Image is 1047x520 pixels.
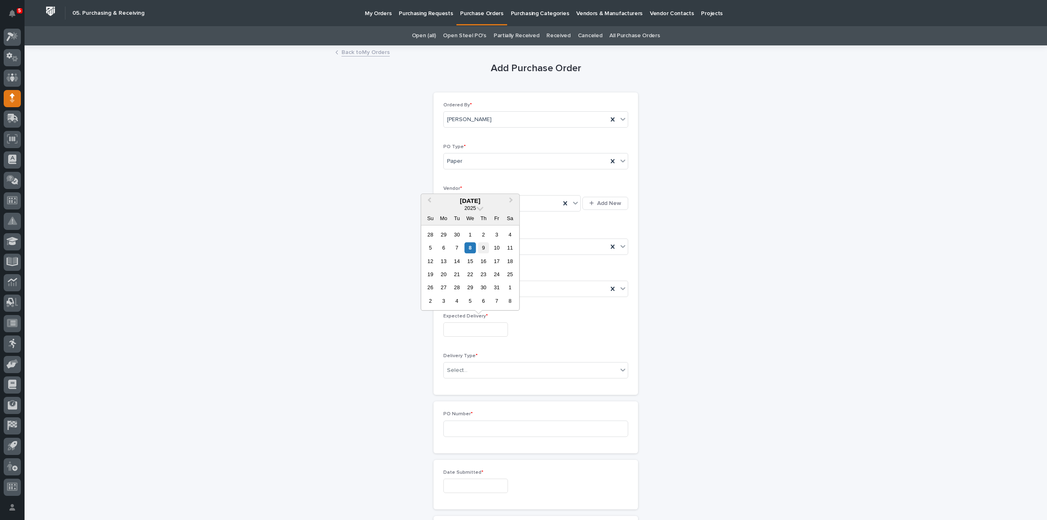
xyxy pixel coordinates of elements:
[452,282,463,293] div: Choose Tuesday, October 28th, 2025
[578,26,602,45] a: Canceled
[491,282,502,293] div: Choose Friday, October 31st, 2025
[465,269,476,280] div: Choose Wednesday, October 22nd, 2025
[422,195,435,208] button: Previous Month
[452,295,463,306] div: Choose Tuesday, November 4th, 2025
[491,213,502,224] div: Fr
[443,314,488,319] span: Expected Delivery
[504,256,515,267] div: Choose Saturday, October 18th, 2025
[464,205,476,211] span: 2025
[465,295,476,306] div: Choose Wednesday, November 5th, 2025
[438,295,449,306] div: Choose Monday, November 3rd, 2025
[438,256,449,267] div: Choose Monday, October 13th, 2025
[452,229,463,240] div: Choose Tuesday, September 30th, 2025
[43,4,58,19] img: Workspace Logo
[438,242,449,253] div: Choose Monday, October 6th, 2025
[491,242,502,253] div: Choose Friday, October 10th, 2025
[452,256,463,267] div: Choose Tuesday, October 14th, 2025
[452,213,463,224] div: Tu
[504,295,515,306] div: Choose Saturday, November 8th, 2025
[412,26,436,45] a: Open (all)
[438,269,449,280] div: Choose Monday, October 20th, 2025
[342,47,390,56] a: Back toMy Orders
[434,63,638,74] h1: Add Purchase Order
[425,229,436,240] div: Choose Sunday, September 28th, 2025
[504,229,515,240] div: Choose Saturday, October 4th, 2025
[425,295,436,306] div: Choose Sunday, November 2nd, 2025
[447,115,492,124] span: [PERSON_NAME]
[465,256,476,267] div: Choose Wednesday, October 15th, 2025
[10,10,21,23] div: Notifications5
[421,197,519,205] div: [DATE]
[465,213,476,224] div: We
[438,282,449,293] div: Choose Monday, October 27th, 2025
[504,282,515,293] div: Choose Saturday, November 1st, 2025
[4,5,21,22] button: Notifications
[424,228,517,308] div: month 2025-10
[478,282,489,293] div: Choose Thursday, October 30th, 2025
[478,213,489,224] div: Th
[504,242,515,253] div: Choose Saturday, October 11th, 2025
[438,229,449,240] div: Choose Monday, September 29th, 2025
[443,26,486,45] a: Open Steel PO's
[504,213,515,224] div: Sa
[425,242,436,253] div: Choose Sunday, October 5th, 2025
[443,412,473,416] span: PO Number
[465,229,476,240] div: Choose Wednesday, October 1st, 2025
[478,242,489,253] div: Choose Thursday, October 9th, 2025
[465,242,476,253] div: Choose Wednesday, October 8th, 2025
[609,26,660,45] a: All Purchase Orders
[546,26,571,45] a: Received
[72,10,144,17] h2: 05. Purchasing & Receiving
[478,295,489,306] div: Choose Thursday, November 6th, 2025
[494,26,539,45] a: Partially Received
[506,195,519,208] button: Next Month
[478,269,489,280] div: Choose Thursday, October 23rd, 2025
[438,213,449,224] div: Mo
[443,103,472,108] span: Ordered By
[465,282,476,293] div: Choose Wednesday, October 29th, 2025
[443,470,483,475] span: Date Submitted
[443,144,466,149] span: PO Type
[447,157,463,166] span: Paper
[425,256,436,267] div: Choose Sunday, October 12th, 2025
[597,200,621,207] span: Add New
[443,186,462,191] span: Vendor
[491,269,502,280] div: Choose Friday, October 24th, 2025
[443,353,478,358] span: Delivery Type
[425,269,436,280] div: Choose Sunday, October 19th, 2025
[504,269,515,280] div: Choose Saturday, October 25th, 2025
[452,269,463,280] div: Choose Tuesday, October 21st, 2025
[582,197,628,210] button: Add New
[478,229,489,240] div: Choose Thursday, October 2nd, 2025
[478,256,489,267] div: Choose Thursday, October 16th, 2025
[491,256,502,267] div: Choose Friday, October 17th, 2025
[452,242,463,253] div: Choose Tuesday, October 7th, 2025
[425,282,436,293] div: Choose Sunday, October 26th, 2025
[18,8,21,14] p: 5
[425,213,436,224] div: Su
[491,295,502,306] div: Choose Friday, November 7th, 2025
[491,229,502,240] div: Choose Friday, October 3rd, 2025
[447,366,467,375] div: Select...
